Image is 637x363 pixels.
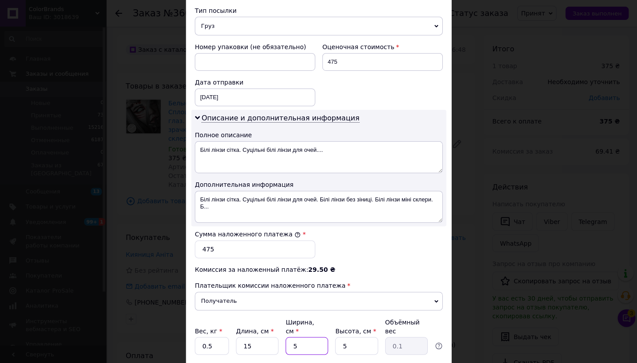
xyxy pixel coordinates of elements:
label: Ширина, см [285,318,314,334]
label: Вес, кг [195,327,222,334]
div: Оценочная стоимость [322,42,442,51]
div: Комиссия за наложенный платёж: [195,265,442,274]
div: Дополнительная информация [195,180,442,189]
span: Получатель [195,292,442,310]
div: Полное описание [195,131,442,139]
textarea: Білі лінзи сітка. Суцільні білі лінзи для очей.... [195,141,442,173]
label: Высота, см [335,327,376,334]
span: Груз [195,17,442,35]
textarea: Білі лінзи сітка. Суцільні білі лінзи для очей. Білі лінзи без зіниці. Білі лінзи міні склери. Б... [195,191,442,223]
div: Дата отправки [195,78,315,87]
label: Длина, см [236,327,273,334]
div: Объёмный вес [385,317,427,335]
span: Тип посылки [195,7,236,14]
span: Описание и дополнительная информация [201,114,359,123]
label: Сумма наложенного платежа [195,231,300,238]
span: 29.50 ₴ [308,266,335,273]
div: Номер упаковки (не обязательно) [195,42,315,51]
span: Плательщик комиссии наложенного платежа [195,282,345,289]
